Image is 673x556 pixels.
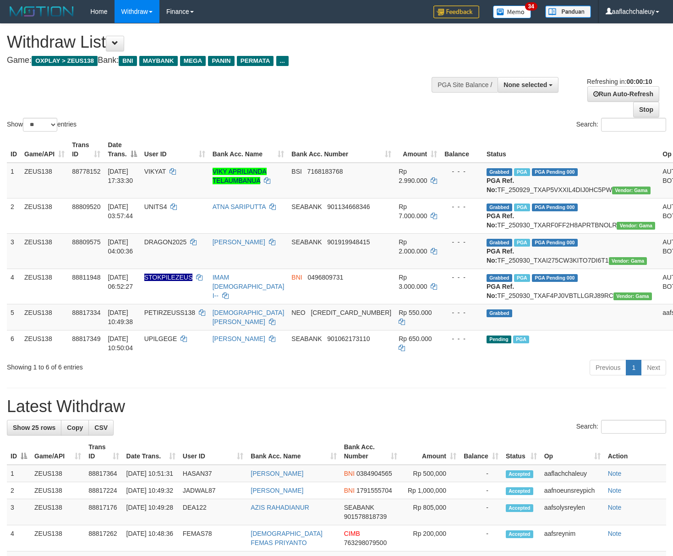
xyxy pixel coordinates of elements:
[506,504,533,512] span: Accepted
[291,335,322,342] span: SEABANK
[444,273,479,282] div: - - -
[23,118,57,132] select: Showentries
[613,292,652,300] span: Vendor URL: https://trx31.1velocity.biz
[7,304,21,330] td: 5
[587,78,652,85] span: Refreshing in:
[88,420,114,435] a: CSV
[31,525,85,551] td: ZEUS138
[179,525,247,551] td: FEMAS78
[576,420,666,434] label: Search:
[31,465,85,482] td: ZEUS138
[7,269,21,304] td: 4
[487,248,514,264] b: PGA Ref. No:
[251,504,309,511] a: AZIS RAHADIANUR
[344,530,360,537] span: CIMB
[506,487,533,495] span: Accepted
[444,167,479,176] div: - - -
[399,238,427,255] span: Rp 2.000.000
[123,465,179,482] td: [DATE] 10:51:31
[399,335,432,342] span: Rp 650.000
[483,137,659,163] th: Status
[487,239,512,247] span: Grabbed
[356,487,392,494] span: Copy 1791555704 to clipboard
[498,77,558,93] button: None selected
[401,525,460,551] td: Rp 200,000
[460,525,502,551] td: -
[514,274,530,282] span: Marked by aafsreyleap
[506,530,533,538] span: Accepted
[7,359,274,372] div: Showing 1 to 6 of 6 entries
[327,203,370,210] span: Copy 901134668346 to clipboard
[85,525,122,551] td: 88817262
[144,274,193,281] span: Nama rekening ada tanda titik/strip, harap diedit
[401,439,460,465] th: Amount: activate to sort column ascending
[604,439,666,465] th: Action
[291,203,322,210] span: SEABANK
[7,33,439,51] h1: Withdraw List
[609,257,647,265] span: Vendor URL: https://trx31.1velocity.biz
[307,274,343,281] span: Copy 0496809731 to clipboard
[144,168,166,175] span: VIKYAT
[399,168,427,184] span: Rp 2.990.000
[213,335,265,342] a: [PERSON_NAME]
[21,233,68,269] td: ZEUS138
[104,137,140,163] th: Date Trans.: activate to sort column descending
[85,439,122,465] th: Trans ID: activate to sort column ascending
[21,137,68,163] th: Game/API: activate to sort column ascending
[626,360,641,375] a: 1
[251,530,323,546] a: [DEMOGRAPHIC_DATA] FEMAS PRIYANTO
[108,335,133,352] span: [DATE] 10:50:04
[7,439,31,465] th: ID: activate to sort column descending
[7,56,439,65] h4: Game: Bank:
[144,238,187,246] span: DRAGON2025
[123,499,179,525] td: [DATE] 10:49:28
[441,137,483,163] th: Balance
[340,439,401,465] th: Bank Acc. Number: activate to sort column ascending
[179,499,247,525] td: DEA122
[21,198,68,233] td: ZEUS138
[487,309,512,317] span: Grabbed
[483,233,659,269] td: TF_250930_TXAI275CW3KITO7DI6T1
[213,238,265,246] a: [PERSON_NAME]
[179,482,247,499] td: JADWAL87
[213,309,285,325] a: [DEMOGRAPHIC_DATA][PERSON_NAME]
[7,420,61,435] a: Show 25 rows
[587,86,659,102] a: Run Auto-Refresh
[291,309,305,316] span: NEO
[7,233,21,269] td: 3
[179,439,247,465] th: User ID: activate to sort column ascending
[213,168,267,184] a: VIKY APRILIANDA TELAUMBANUA
[514,239,530,247] span: Marked by aafkaynarin
[487,283,514,299] b: PGA Ref. No:
[251,487,303,494] a: [PERSON_NAME]
[291,168,302,175] span: BSI
[7,5,77,18] img: MOTION_logo.png
[460,465,502,482] td: -
[487,212,514,229] b: PGA Ref. No:
[460,499,502,525] td: -
[395,137,441,163] th: Amount: activate to sort column ascending
[541,499,604,525] td: aafsolysreylen
[433,6,479,18] img: Feedback.jpg
[401,465,460,482] td: Rp 500,000
[251,470,303,477] a: [PERSON_NAME]
[541,439,604,465] th: Op: activate to sort column ascending
[276,56,289,66] span: ...
[21,163,68,198] td: ZEUS138
[85,499,122,525] td: 88817176
[327,335,370,342] span: Copy 901062173110 to clipboard
[31,482,85,499] td: ZEUS138
[7,137,21,163] th: ID
[7,163,21,198] td: 1
[541,525,604,551] td: aafsreynim
[144,203,167,210] span: UNITS4
[545,6,591,18] img: panduan.png
[327,238,370,246] span: Copy 901919948415 to clipboard
[141,137,209,163] th: User ID: activate to sort column ascending
[237,56,274,66] span: PERMATA
[247,439,340,465] th: Bank Acc. Name: activate to sort column ascending
[502,439,541,465] th: Status: activate to sort column ascending
[401,499,460,525] td: Rp 805,000
[61,420,89,435] a: Copy
[608,487,622,494] a: Note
